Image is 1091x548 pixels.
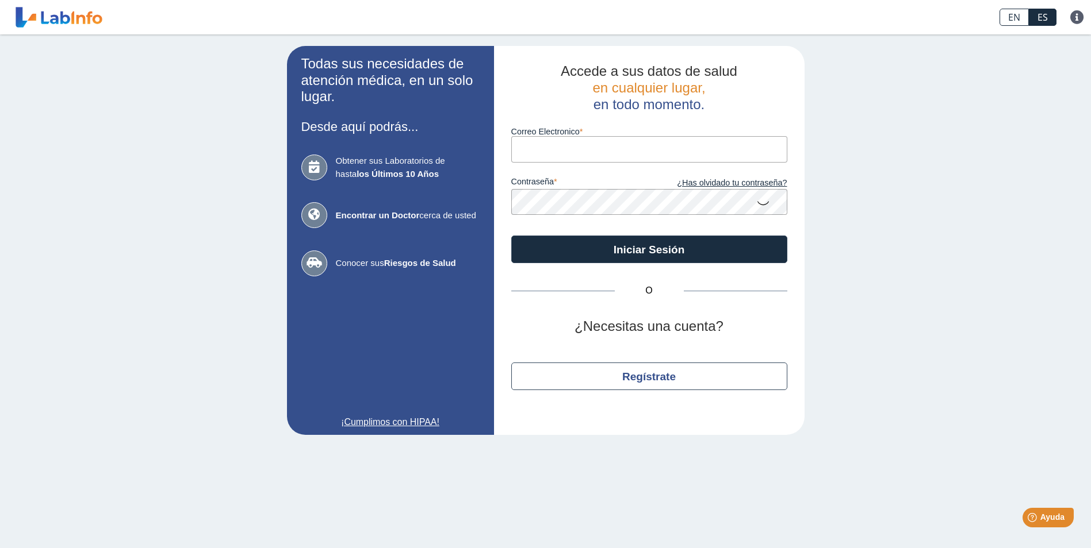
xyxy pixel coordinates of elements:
[336,210,420,220] b: Encontrar un Doctor
[336,209,480,222] span: cerca de usted
[615,284,684,298] span: O
[511,127,787,136] label: Correo Electronico
[649,177,787,190] a: ¿Has olvidado tu contraseña?
[384,258,456,268] b: Riesgos de Salud
[592,80,705,95] span: en cualquier lugar,
[511,236,787,263] button: Iniciar Sesión
[511,362,787,390] button: Regístrate
[1029,9,1056,26] a: ES
[301,119,480,134] h3: Desde aquí podrás...
[1000,9,1029,26] a: EN
[357,169,439,179] b: los Últimos 10 Años
[511,318,787,335] h2: ¿Necesitas una cuenta?
[301,56,480,105] h2: Todas sus necesidades de atención médica, en un solo lugar.
[561,63,737,79] span: Accede a sus datos de salud
[336,257,480,270] span: Conocer sus
[336,155,480,180] span: Obtener sus Laboratorios de hasta
[594,97,705,112] span: en todo momento.
[511,177,649,190] label: contraseña
[989,503,1078,535] iframe: Help widget launcher
[301,415,480,429] a: ¡Cumplimos con HIPAA!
